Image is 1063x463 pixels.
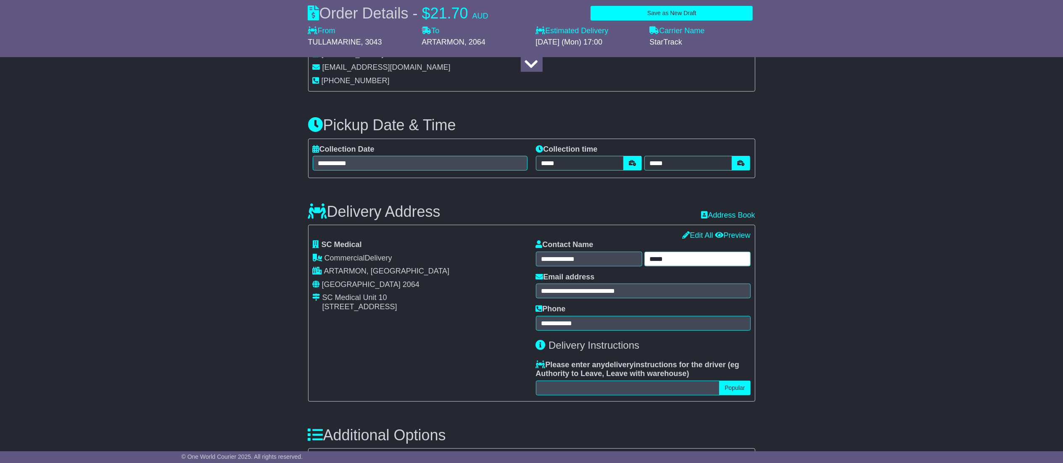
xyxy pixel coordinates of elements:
[536,360,739,378] span: eg Authority to Leave, Leave with warehouse
[715,231,750,239] a: Preview
[313,254,528,263] div: Delivery
[308,26,335,36] label: From
[536,360,751,379] label: Please enter any instructions for the driver ( )
[313,145,375,154] label: Collection Date
[422,38,464,46] span: ARTARMON
[701,211,755,219] a: Address Book
[536,305,566,314] label: Phone
[430,5,468,22] span: 21.70
[591,6,753,21] button: Save as New Draft
[650,38,755,47] div: StarTrack
[472,12,488,20] span: AUD
[536,273,595,282] label: Email address
[308,203,440,220] h3: Delivery Address
[322,303,397,312] div: [STREET_ADDRESS]
[182,453,303,460] span: © One World Courier 2025. All rights reserved.
[361,38,382,46] span: , 3043
[308,38,361,46] span: TULLAMARINE
[605,360,634,369] span: delivery
[422,5,430,22] span: $
[536,26,641,36] label: Estimated Delivery
[650,26,705,36] label: Carrier Name
[322,293,397,303] div: SC Medical Unit 10
[322,76,390,85] span: [PHONE_NUMBER]
[403,280,419,289] span: 2064
[536,38,641,47] div: [DATE] (Mon) 17:00
[308,427,755,444] h3: Additional Options
[549,339,639,351] span: Delivery Instructions
[682,231,713,239] a: Edit All
[308,117,755,134] h3: Pickup Date & Time
[422,26,440,36] label: To
[308,4,488,22] div: Order Details -
[322,240,362,249] span: SC Medical
[719,381,750,395] button: Popular
[536,145,598,154] label: Collection time
[464,38,485,46] span: , 2064
[324,267,450,275] span: ARTARMON, [GEOGRAPHIC_DATA]
[324,254,365,262] span: Commercial
[536,240,593,250] label: Contact Name
[322,280,401,289] span: [GEOGRAPHIC_DATA]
